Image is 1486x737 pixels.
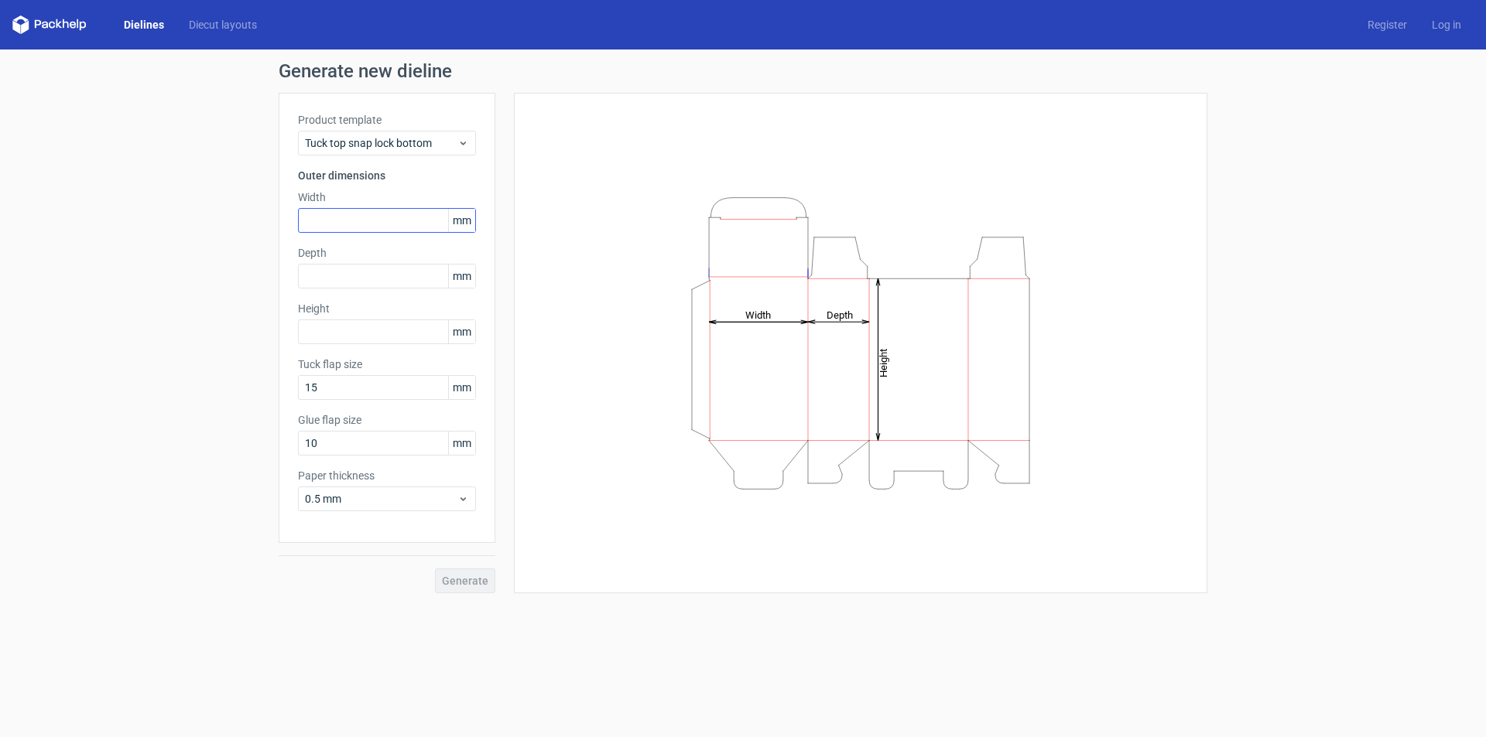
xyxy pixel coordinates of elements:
a: Register [1355,17,1419,32]
span: mm [448,264,475,288]
span: 0.5 mm [305,491,457,507]
span: mm [448,320,475,343]
label: Width [298,189,476,205]
span: Tuck top snap lock bottom [305,135,457,151]
tspan: Height [878,348,889,377]
label: Height [298,301,476,316]
label: Paper thickness [298,468,476,483]
h1: Generate new dieline [279,62,1207,80]
tspan: Depth [827,309,853,320]
tspan: Width [745,309,771,320]
a: Diecut layouts [176,17,269,32]
h3: Outer dimensions [298,168,476,183]
label: Tuck flap size [298,357,476,372]
label: Depth [298,245,476,261]
a: Dielines [111,17,176,32]
label: Glue flap size [298,412,476,428]
span: mm [448,209,475,232]
span: mm [448,376,475,399]
span: mm [448,432,475,455]
a: Log in [1419,17,1474,32]
label: Product template [298,112,476,128]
